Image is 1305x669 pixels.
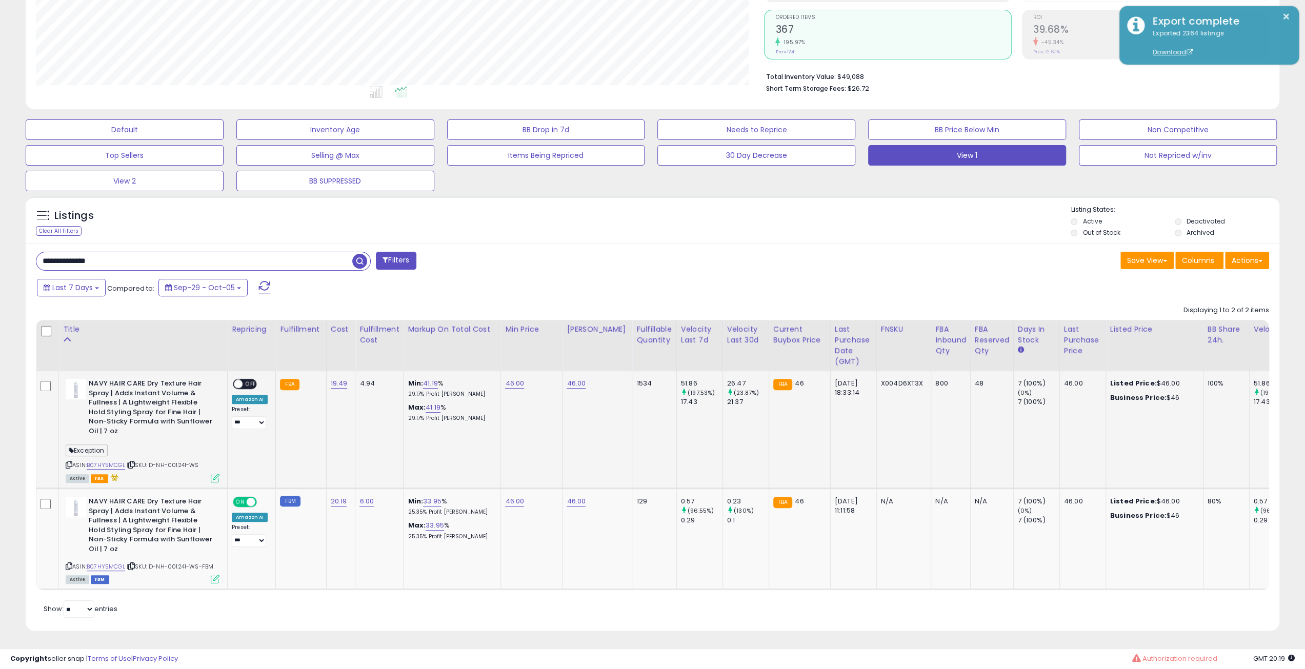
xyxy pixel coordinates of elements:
[795,496,804,506] span: 46
[408,379,493,398] div: %
[10,654,48,663] strong: Copyright
[681,324,718,346] div: Velocity Last 7d
[567,324,628,335] div: [PERSON_NAME]
[681,516,722,525] div: 0.29
[1254,516,1295,525] div: 0.29
[1253,654,1295,663] span: 2025-10-13 20:19 GMT
[935,379,962,388] div: 800
[408,415,493,422] p: 29.17% Profit [PERSON_NAME]
[773,379,792,390] small: FBA
[681,497,722,506] div: 0.57
[66,379,86,399] img: 317t6gji6qL._SL40_.jpg
[868,145,1066,166] button: View 1
[232,406,268,429] div: Preset:
[133,654,178,663] a: Privacy Policy
[773,324,826,346] div: Current Buybox Price
[935,497,962,506] div: N/A
[1038,38,1064,46] small: -45.34%
[1254,379,1295,388] div: 51.86
[688,506,714,515] small: (96.55%)
[408,378,423,388] b: Min:
[1110,393,1167,402] b: Business Price:
[1254,324,1291,335] div: Velocity
[44,604,117,614] span: Show: entries
[26,171,224,191] button: View 2
[734,506,754,515] small: (130%)
[1033,49,1060,55] small: Prev: 72.60%
[773,497,792,508] small: FBA
[174,282,235,293] span: Sep-29 - Oct-05
[66,474,89,483] span: All listings currently available for purchase on Amazon
[1018,324,1055,346] div: Days In Stock
[1110,393,1195,402] div: $46
[408,403,493,422] div: %
[1187,228,1214,237] label: Archived
[1018,506,1032,515] small: (0%)
[775,15,1011,21] span: Ordered Items
[657,145,855,166] button: 30 Day Decrease
[727,516,769,525] div: 0.1
[1110,324,1199,335] div: Listed Price
[1110,378,1157,388] b: Listed Price:
[1254,497,1295,506] div: 0.57
[26,119,224,140] button: Default
[108,474,119,481] i: hazardous material
[1120,252,1174,269] button: Save View
[1110,379,1195,388] div: $46.00
[775,24,1011,37] h2: 367
[1082,228,1120,237] label: Out of Stock
[426,402,440,413] a: 41.19
[89,379,213,438] b: NAVY HAIR CARE Dry Texture Hair Spray | Adds Instant Volume & Fullness | A Lightweight Flexible H...
[1254,397,1295,407] div: 17.43
[727,497,769,506] div: 0.23
[1033,15,1269,21] span: ROI
[236,119,434,140] button: Inventory Age
[1079,119,1277,140] button: Non Competitive
[975,379,1006,388] div: 48
[975,497,1006,506] div: N/A
[1183,306,1269,315] div: Displaying 1 to 2 of 2 items
[255,498,272,506] span: OFF
[1282,10,1290,23] button: ×
[881,324,927,335] div: FNSKU
[688,389,715,397] small: (197.53%)
[52,282,93,293] span: Last 7 Days
[158,279,248,296] button: Sep-29 - Oct-05
[447,145,645,166] button: Items Being Repriced
[404,320,501,371] th: The percentage added to the cost of goods (COGS) that forms the calculator for Min & Max prices.
[505,496,524,506] a: 46.00
[10,654,178,664] div: seller snap | |
[423,496,441,506] a: 33.95
[1064,379,1098,388] div: 46.00
[63,324,223,335] div: Title
[234,498,247,506] span: ON
[1208,379,1241,388] div: 100%
[232,513,268,522] div: Amazon AI
[408,497,493,516] div: %
[280,324,322,335] div: Fulfillment
[681,397,722,407] div: 17.43
[780,38,805,46] small: 195.97%
[766,84,846,93] b: Short Term Storage Fees:
[1082,217,1101,226] label: Active
[87,562,125,571] a: B07HY5MCGL
[636,324,672,346] div: Fulfillable Quantity
[1064,497,1098,506] div: 46.00
[1153,48,1193,56] a: Download
[26,145,224,166] button: Top Sellers
[1208,497,1241,506] div: 80%
[868,119,1066,140] button: BB Price Below Min
[280,379,299,390] small: FBA
[232,524,268,547] div: Preset:
[975,324,1009,356] div: FBA Reserved Qty
[1187,217,1225,226] label: Deactivated
[359,496,374,506] a: 6.00
[795,378,804,388] span: 46
[1175,252,1223,269] button: Columns
[243,380,259,389] span: OFF
[775,49,794,55] small: Prev: 124
[423,378,438,389] a: 41.19
[1182,255,1214,266] span: Columns
[1018,516,1059,525] div: 7 (100%)
[1145,29,1291,57] div: Exported 2364 listings.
